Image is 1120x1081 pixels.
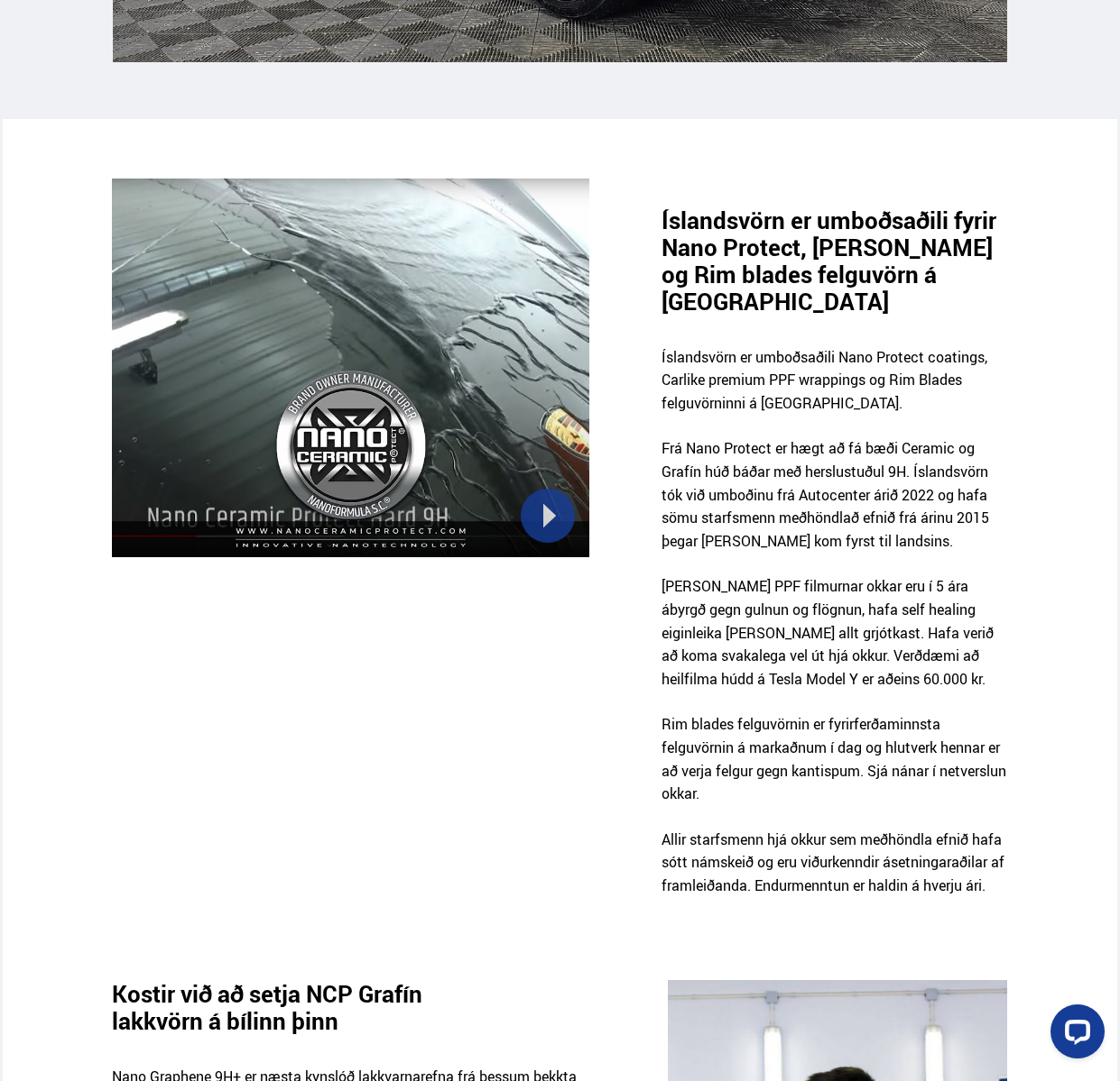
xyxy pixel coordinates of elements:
[662,206,1007,315] h3: Íslandsvörn er umboðsaðili fyrir Nano Protect, [PERSON_NAME] og Rim blades felguvörn á [GEOGRAPHI...
[112,980,494,1034] h3: Kostir við að setja NCP Grafín lakkvörn á bílinn þinn
[662,829,1007,921] p: Allir starfsmenn hjá okkur sem meðhöndla efnið hafa sótt námskeið og eru viðurkenndir ásetningara...
[662,713,1007,828] p: Rim blades felguvörnin er fyrirferðaminnsta felguvörnin á markaðnum í dag og hlutverk hennar er a...
[662,575,1007,713] p: [PERSON_NAME] PPF filmurnar okkar eru í 5 ára ábyrgð gegn gulnun og flögnun, hafa self healing ei...
[662,437,1007,575] p: Frá Nano Protect er hægt að fá bæði Ceramic og Grafín húð báðar með herslustuðul 9H. Íslandsvörn ...
[662,346,1007,438] p: Íslandsvörn er umboðsaðili Nano Protect coatings, Carlike premium PPF wrappings og Rim Blades fel...
[1036,997,1112,1073] iframe: LiveChat chat widget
